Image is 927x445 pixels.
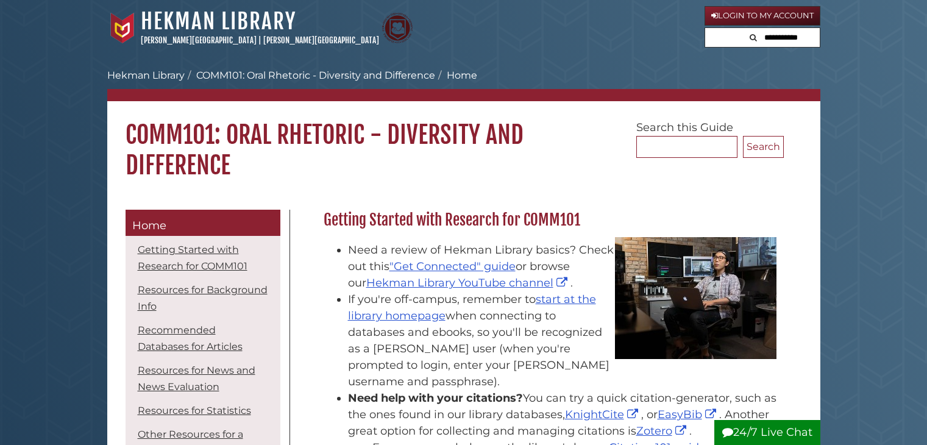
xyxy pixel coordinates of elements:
[746,28,761,44] button: Search
[636,424,689,438] a: Zotero
[258,35,261,45] span: |
[138,284,268,312] a: Resources for Background Info
[435,68,477,83] li: Home
[107,69,185,81] a: Hekman Library
[705,6,820,26] a: Login to My Account
[107,13,138,43] img: Calvin University
[366,276,570,290] a: Hekman Library YouTube channel
[138,365,255,393] a: Resources for News and News Evaluation
[750,34,757,41] i: Search
[348,293,596,322] a: start at the library homepage
[348,391,523,405] strong: Need help with your citations?
[348,291,778,390] li: If you're off-campus, remember to when connecting to databases and ebooks, so you'll be recognize...
[565,408,641,421] a: KnightCite
[126,210,280,237] a: Home
[196,69,435,81] a: COMM101: Oral Rhetoric - Diversity and Difference
[141,35,257,45] a: [PERSON_NAME][GEOGRAPHIC_DATA]
[138,324,243,352] a: Recommended Databases for Articles
[132,219,166,232] span: Home
[263,35,379,45] a: [PERSON_NAME][GEOGRAPHIC_DATA]
[318,210,784,230] h2: Getting Started with Research for COMM101
[382,13,413,43] img: Calvin Theological Seminary
[389,260,516,273] a: "Get Connected" guide
[138,405,251,416] a: Resources for Statistics
[138,244,247,272] a: Getting Started with Research for COMM101
[348,242,778,291] li: Need a review of Hekman Library basics? Check out this or browse our .
[743,136,784,158] button: Search
[714,420,820,445] button: 24/7 Live Chat
[141,8,296,35] a: Hekman Library
[107,68,820,101] nav: breadcrumb
[107,101,820,180] h1: COMM101: Oral Rhetoric - Diversity and Difference
[658,408,719,421] a: EasyBib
